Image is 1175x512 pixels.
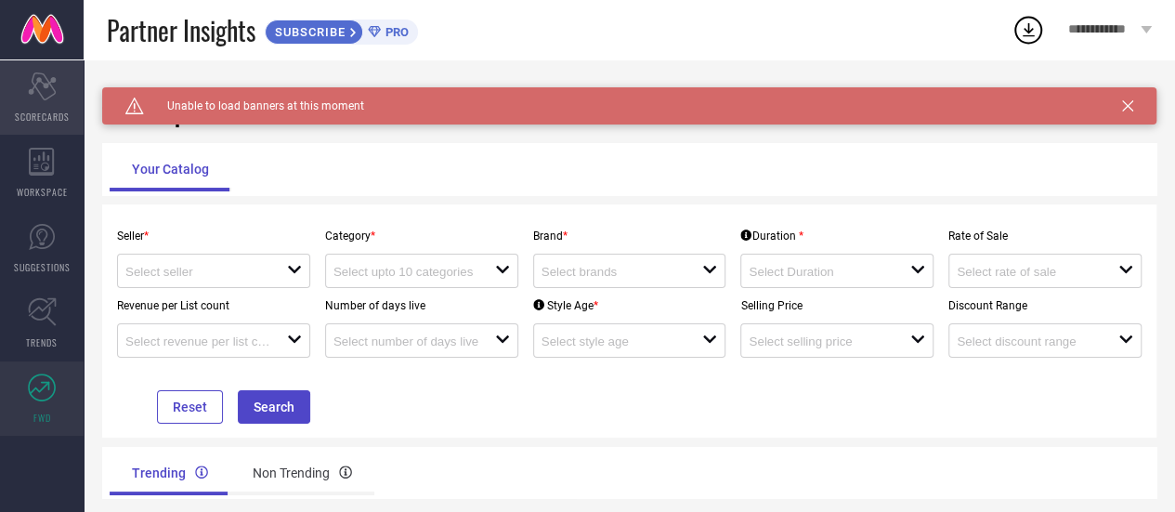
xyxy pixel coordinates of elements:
p: Discount Range [948,299,1142,312]
p: Selling Price [740,299,933,312]
input: Select style age [542,335,686,348]
span: SCORECARDS [15,110,70,124]
input: Select revenue per list count [125,335,270,348]
p: Rate of Sale [948,230,1142,243]
p: Category [325,230,518,243]
input: Select brands [542,265,686,279]
input: Select seller [125,265,270,279]
div: Your Catalog [110,147,231,191]
button: Reset [157,390,223,424]
input: Select discount range [957,335,1102,348]
p: Number of days live [325,299,518,312]
input: Select number of days live [333,335,478,348]
input: Select selling price [749,335,894,348]
span: SUGGESTIONS [14,260,71,274]
span: Partner Insights [107,11,255,49]
p: Revenue per List count [117,299,310,312]
span: SUBSCRIBE [266,25,350,39]
div: Style Age [533,299,598,312]
span: TRENDS [26,335,58,349]
div: Trending [110,451,230,495]
input: Select upto 10 categories [333,265,478,279]
div: Open download list [1012,13,1045,46]
span: WORKSPACE [17,185,68,199]
p: Seller [117,230,310,243]
input: Select Duration [749,265,894,279]
a: SUBSCRIBEPRO [265,15,418,45]
span: PRO [381,25,409,39]
button: Search [238,390,310,424]
span: Unable to load banners at this moment [144,99,364,112]
div: Duration [740,230,803,243]
div: Non Trending [230,451,374,495]
p: Brand [533,230,726,243]
span: FWD [33,411,51,425]
input: Select rate of sale [957,265,1102,279]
